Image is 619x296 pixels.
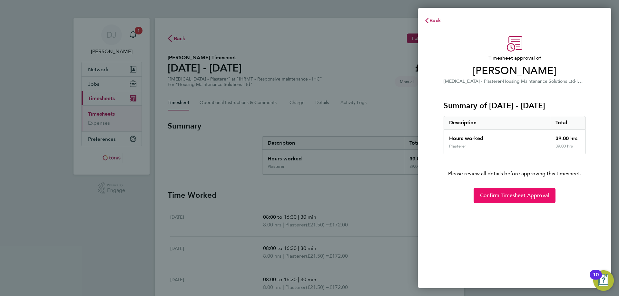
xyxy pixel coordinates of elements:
[444,79,502,84] span: [MEDICAL_DATA] - Plasterer
[444,116,550,129] div: Description
[550,144,585,154] div: 39.00 hrs
[444,116,585,154] div: Summary of 04 - 10 Aug 2025
[444,129,550,144] div: Hours worked
[444,54,585,62] span: Timesheet approval of
[550,129,585,144] div: 39.00 hrs
[444,100,585,111] h3: Summary of [DATE] - [DATE]
[502,79,503,84] span: ·
[503,79,575,84] span: Housing Maintenance Solutions Ltd
[550,116,585,129] div: Total
[436,154,593,177] p: Please review all details before approving this timesheet.
[418,14,448,27] button: Back
[593,270,614,291] button: Open Resource Center, 10 new notifications
[575,79,576,84] span: ·
[480,192,549,199] span: Confirm Timesheet Approval
[593,275,599,283] div: 10
[474,188,555,203] button: Confirm Timesheet Approval
[444,64,585,77] span: [PERSON_NAME]
[429,17,441,24] span: Back
[449,144,466,149] div: Plasterer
